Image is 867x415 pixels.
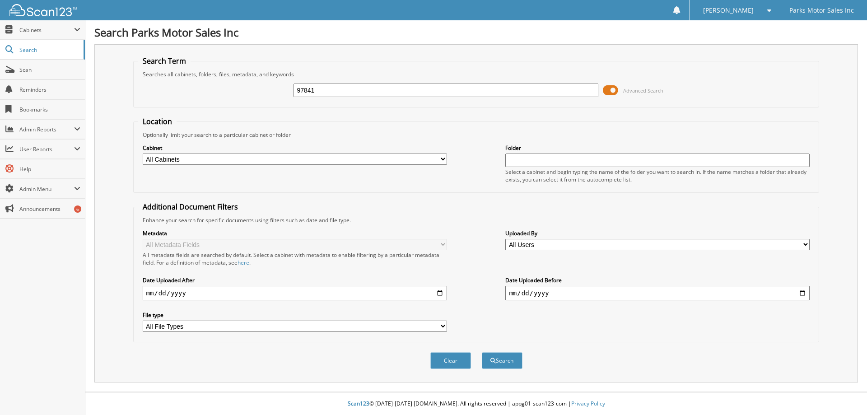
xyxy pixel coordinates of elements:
label: Date Uploaded After [143,276,447,284]
span: Cabinets [19,26,74,34]
div: Select a cabinet and begin typing the name of the folder you want to search in. If the name match... [505,168,810,183]
span: Scan123 [348,400,369,407]
label: Metadata [143,229,447,237]
span: Announcements [19,205,80,213]
legend: Additional Document Filters [138,202,242,212]
label: Cabinet [143,144,447,152]
label: File type [143,311,447,319]
div: All metadata fields are searched by default. Select a cabinet with metadata to enable filtering b... [143,251,447,266]
span: Scan [19,66,80,74]
span: Reminders [19,86,80,93]
input: end [505,286,810,300]
a: Privacy Policy [571,400,605,407]
a: here [238,259,249,266]
img: scan123-logo-white.svg [9,4,77,16]
div: © [DATE]-[DATE] [DOMAIN_NAME]. All rights reserved | appg01-scan123-com | [85,393,867,415]
span: Search [19,46,79,54]
button: Clear [430,352,471,369]
span: Admin Menu [19,185,74,193]
span: [PERSON_NAME] [703,8,754,13]
label: Uploaded By [505,229,810,237]
div: 6 [74,205,81,213]
legend: Search Term [138,56,191,66]
label: Date Uploaded Before [505,276,810,284]
span: User Reports [19,145,74,153]
iframe: Chat Widget [822,372,867,415]
span: Help [19,165,80,173]
legend: Location [138,117,177,126]
h1: Search Parks Motor Sales Inc [94,25,858,40]
label: Folder [505,144,810,152]
div: Searches all cabinets, folders, files, metadata, and keywords [138,70,815,78]
div: Optionally limit your search to a particular cabinet or folder [138,131,815,139]
span: Admin Reports [19,126,74,133]
div: Enhance your search for specific documents using filters such as date and file type. [138,216,815,224]
span: Bookmarks [19,106,80,113]
button: Search [482,352,522,369]
span: Parks Motor Sales Inc [789,8,854,13]
span: Advanced Search [623,87,663,94]
input: start [143,286,447,300]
